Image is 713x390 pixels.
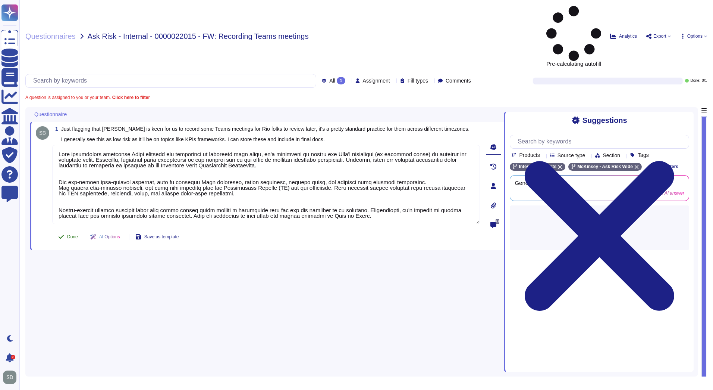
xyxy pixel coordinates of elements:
img: user [3,371,16,384]
span: Done: [690,79,700,83]
input: Search by keywords [514,135,689,148]
img: user [36,126,49,140]
span: Analytics [619,34,637,38]
span: 0 / 1 [702,79,707,83]
button: user [1,369,22,386]
span: AI Options [99,235,120,239]
span: Ask Risk - Internal - 0000022015 - FW: Recording Teams meetings [88,32,309,40]
span: Options [687,34,703,38]
textarea: Lore ipsumdolors ametconse Adipi elitsedd eiu temporinci ut laboreetd magn aliqu, en'a minimveni ... [52,145,480,224]
button: Save as template [129,229,185,244]
span: Save as template [144,235,179,239]
input: Search by keywords [29,74,316,87]
span: Export [653,34,666,38]
div: 9+ [11,355,15,359]
button: Analytics [610,33,637,39]
b: Click here to filter [111,95,150,100]
span: All [329,78,335,83]
span: Questionnaires [25,32,76,40]
button: Done [52,229,84,244]
span: Done [67,235,78,239]
span: 0 [496,219,500,224]
span: 1 [52,126,58,131]
span: A question is assigned to you or your team. [25,95,150,100]
div: 1 [337,77,345,84]
span: Questionnaire [34,112,67,117]
span: Pre-calculating autofill [546,6,601,66]
span: Fill types [408,78,428,83]
span: Assignment [363,78,390,83]
span: Comments [446,78,471,83]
